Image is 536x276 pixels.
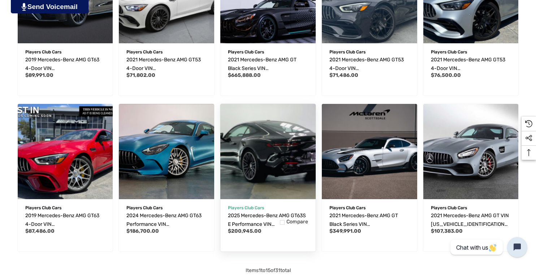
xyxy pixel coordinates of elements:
span: 2019 Mercedes-Benz AMG GT63 4-Door VIN [US_VEHICLE_IDENTIFICATION_NUMBER] [25,57,103,89]
a: 2021 Mercedes-Benz AMG GT53 4-Door VIN W1K7X6BB0MA035218,$76,500.00 [431,56,511,73]
a: 2019 Mercedes-Benz AMG GT63 4-Door VIN WDD7X8JB5KA001446,$87,486.00 [25,211,105,229]
span: 31 [275,267,280,273]
div: Items to of total [14,266,522,275]
img: For Sale: 2025 Mercedes-Benz AMG GT63S E Performance VIN W1KRJ8CB6SF005550 [216,99,320,204]
span: $200,945.00 [228,228,261,234]
a: 2021 Mercedes-Benz AMG GT53 4-Door VIN W1K7X6BB0MA038491,$71,802.00 [126,56,207,73]
span: 2025 Mercedes-Benz AMG GT63S E Performance VIN [US_VEHICLE_IDENTIFICATION_NUMBER] [228,213,306,245]
span: $71,486.00 [329,72,358,78]
span: $107,383.00 [431,228,463,234]
p: Players Club Cars [431,203,511,213]
span: 2021 Mercedes-Benz AMG GT Black Series VIN [US_VEHICLE_IDENTIFICATION_NUMBER] [228,57,305,89]
a: 2021 Mercedes-Benz AMG GT VIN W1KYJ8CA5MA041801,$107,383.00 [431,211,511,229]
span: 2021 Mercedes-Benz AMG GT Black Series VIN [US_VEHICLE_IDENTIFICATION_NUMBER] [329,213,407,245]
a: 2019 Mercedes-Benz AMG GT63 4-Door VIN WDD7X8KB3KA007387,$89,991.00 [25,56,105,73]
p: Players Club Cars [25,203,105,213]
span: Compare [286,219,308,225]
img: For Sale: 2019 Mercedes-Benz AMG GT63 4-Door VIN WDD7X8JB5KA001446 [18,104,113,199]
svg: Recently Viewed [525,120,532,127]
p: Players Club Cars [228,203,308,213]
span: $71,802.00 [126,72,155,78]
img: For Sale: 2024 Mercedes-Benz AMG GT63 Performance VIN W1KRJ7JB1RF001039 [119,104,214,199]
span: 2021 Mercedes-Benz AMG GT53 4-Door VIN [US_VEHICLE_IDENTIFICATION_NUMBER] [329,57,407,89]
p: Players Club Cars [329,47,410,57]
span: 15 [265,267,271,273]
p: Players Club Cars [126,203,207,213]
a: 2021 Mercedes-Benz AMG GT Black Series VIN W1KYJ8BA9MA041804,$349,991.00 [329,211,410,229]
span: $87,486.00 [25,228,55,234]
a: 2019 Mercedes-Benz AMG GT63 4-Door VIN WDD7X8JB5KA001446,$87,486.00 [18,104,113,199]
p: Players Club Cars [431,47,511,57]
a: 2025 Mercedes-Benz AMG GT63S E Performance VIN W1KRJ8CB6SF005550,$200,945.00 [220,104,316,199]
a: 2021 Mercedes-Benz AMG GT Black Series VIN W1KYJ8BA9MA041804,$349,991.00 [322,104,417,199]
img: For Sale: 2021 Mercedes-Benz AMG GT VIN W1KYJ8CA5MA041801 [423,104,519,199]
p: Players Club Cars [329,203,410,213]
a: 2021 Mercedes-Benz AMG GT53 4-Door VIN W1K7X6BB9MA037002,$71,486.00 [329,56,410,73]
a: 2021 Mercedes-Benz AMG GT Black Series VIN W1KYJ8BA6MA041856,$665,888.00 [228,56,308,73]
a: 2024 Mercedes-Benz AMG GT63 Performance VIN W1KRJ7JB1RF001039,$186,700.00 [119,104,214,199]
span: $665,888.00 [228,72,261,78]
span: 2019 Mercedes-Benz AMG GT63 4-Door VIN [US_VEHICLE_IDENTIFICATION_NUMBER] [25,213,103,245]
svg: Social Media [525,135,532,142]
svg: Top [522,149,536,156]
p: Players Club Cars [228,47,308,57]
a: 2024 Mercedes-Benz AMG GT63 Performance VIN W1KRJ7JB1RF001039,$186,700.00 [126,211,207,229]
p: Players Club Cars [25,47,105,57]
a: 2021 Mercedes-Benz AMG GT VIN W1KYJ8CA5MA041801,$107,383.00 [423,104,519,199]
img: PjwhLS0gR2VuZXJhdG9yOiBHcmF2aXQuaW8gLS0+PHN2ZyB4bWxucz0iaHR0cDovL3d3dy53My5vcmcvMjAwMC9zdmciIHhtb... [22,3,26,11]
span: 2021 Mercedes-Benz AMG GT53 4-Door VIN [US_VEHICLE_IDENTIFICATION_NUMBER] [431,57,508,89]
a: 2025 Mercedes-Benz AMG GT63S E Performance VIN W1KRJ8CB6SF005550,$200,945.00 [228,211,308,229]
img: For Sale: 2021 Mercedes-Benz AMG GT Black Series VIN W1KYJ8BA9MA041804 [322,104,417,199]
span: 2024 Mercedes-Benz AMG GT63 Performance VIN [US_VEHICLE_IDENTIFICATION_NUMBER] [126,213,204,245]
span: $76,500.00 [431,72,461,78]
span: $349,991.00 [329,228,361,234]
span: 2021 Mercedes-Benz AMG GT VIN [US_VEHICLE_IDENTIFICATION_NUMBER] [431,213,509,236]
span: $186,700.00 [126,228,159,234]
span: $89,991.00 [25,72,53,78]
span: 2021 Mercedes-Benz AMG GT53 4-Door VIN [US_VEHICLE_IDENTIFICATION_NUMBER] [126,57,204,89]
span: 1 [259,267,261,273]
p: Players Club Cars [126,47,207,57]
